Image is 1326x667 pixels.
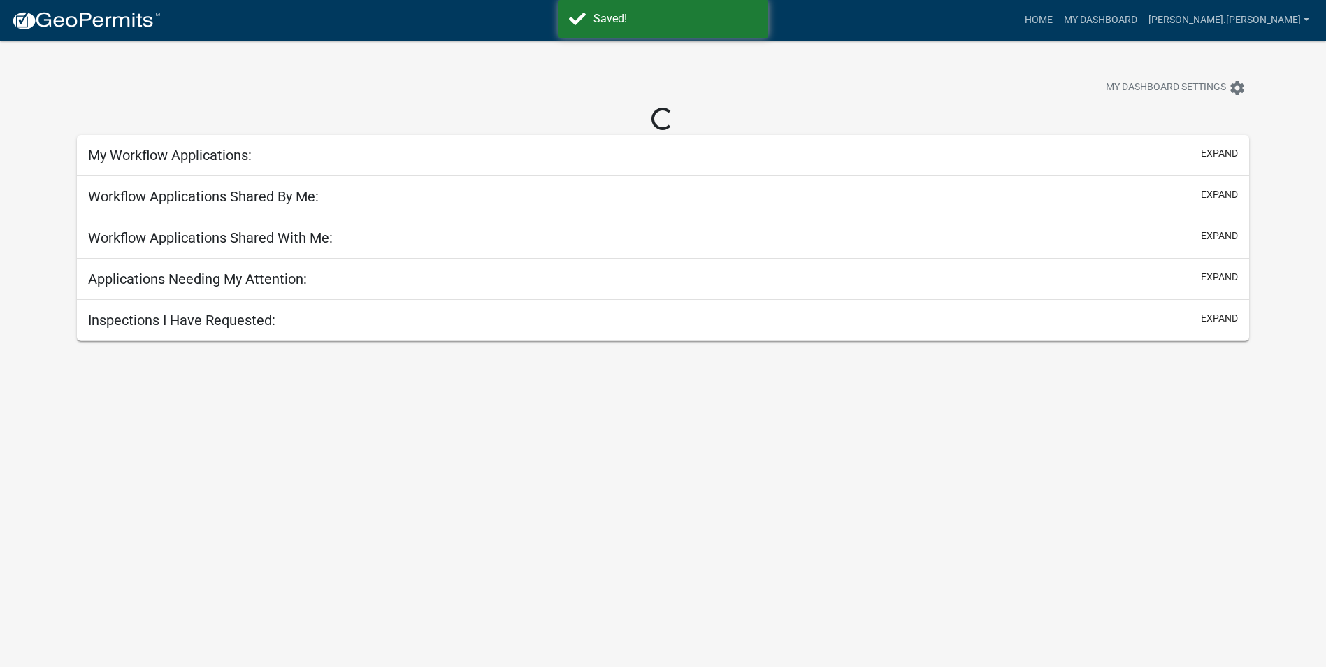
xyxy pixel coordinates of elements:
[88,188,319,205] h5: Workflow Applications Shared By Me:
[1201,311,1238,326] button: expand
[88,229,333,246] h5: Workflow Applications Shared With Me:
[1201,146,1238,161] button: expand
[1201,270,1238,285] button: expand
[593,10,758,27] div: Saved!
[1058,7,1143,34] a: My Dashboard
[1106,80,1226,96] span: My Dashboard Settings
[88,312,275,329] h5: Inspections I Have Requested:
[88,147,252,164] h5: My Workflow Applications:
[1019,7,1058,34] a: Home
[88,271,307,287] h5: Applications Needing My Attention:
[1201,187,1238,202] button: expand
[1143,7,1315,34] a: [PERSON_NAME].[PERSON_NAME]
[1229,80,1246,96] i: settings
[1201,229,1238,243] button: expand
[1095,74,1257,101] button: My Dashboard Settingssettings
